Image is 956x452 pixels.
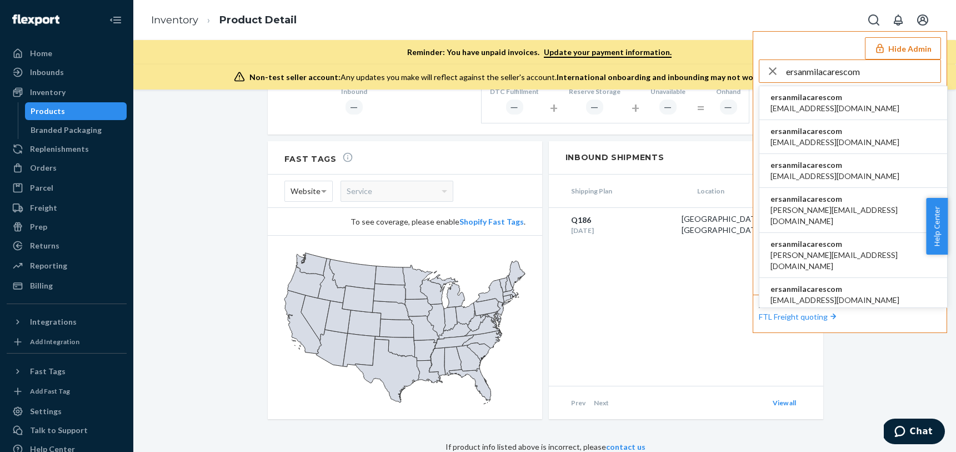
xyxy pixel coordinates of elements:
button: Help Center [926,198,948,255]
a: Inventory [7,83,127,101]
div: Home [30,48,52,59]
div: Onhand [716,87,740,96]
div: Reserve Storage [569,87,620,96]
h2: Inbound Shipments [549,141,823,175]
div: [DATE] [571,226,676,235]
div: Freight [30,202,57,213]
a: Update your payment information. [544,47,672,58]
div: Prep [30,221,47,232]
a: Prep [7,218,127,236]
div: Billing [30,280,53,291]
a: Inventory [151,14,198,26]
div: Inbounds [30,67,64,78]
a: Branded Packaging [25,121,127,139]
input: Search or paste seller ID [786,60,940,82]
div: Integrations [30,316,77,327]
div: Add Integration [30,337,79,346]
div: + [550,98,558,118]
div: ― [659,100,677,115]
div: To see coverage, please enable . [284,216,525,227]
div: Unavailable [650,87,685,96]
span: Website [291,182,321,201]
span: ersanmilacarescom [770,284,899,295]
div: Fast Tags [30,366,66,377]
span: Non-test seller account: [249,72,341,82]
button: Open Search Box [863,9,885,31]
span: Shipping Plan [549,186,692,196]
span: [EMAIL_ADDRESS][DOMAIN_NAME] [770,295,899,306]
span: Prev [571,399,585,407]
a: Add Integration [7,335,127,349]
div: Orders [30,162,57,173]
button: Hide Admin [865,37,941,59]
a: Replenishments [7,140,127,158]
span: ersanmilacarescom [770,239,936,250]
button: Fast Tags [7,362,127,380]
span: [PERSON_NAME][EMAIL_ADDRESS][DOMAIN_NAME] [770,250,936,272]
a: Parcel [7,179,127,197]
a: Shopify Fast Tags [459,217,524,226]
div: = [697,98,705,118]
button: Integrations [7,313,127,331]
div: Add Fast Tag [30,386,70,396]
div: Returns [30,240,59,251]
div: Talk to Support [30,425,88,436]
span: Location [692,186,758,196]
a: Product Detail [219,14,297,26]
button: Open account menu [912,9,934,31]
a: FTL Freight quoting [759,312,839,321]
a: Add Fast Tag [7,385,127,398]
span: ersanmilacarescom [770,126,899,137]
button: Talk to Support [7,421,127,439]
a: Reporting [7,257,127,275]
a: Freight [7,199,127,217]
div: Parcel [30,182,53,193]
span: [EMAIL_ADDRESS][DOMAIN_NAME] [770,171,899,182]
div: Any updates you make will reflect against the seller's account. [249,72,844,83]
div: Branded Packaging [31,125,102,136]
a: Inbounds [7,63,127,81]
span: ersanmilacarescom [770,160,899,171]
span: ersanmilacarescom [770,193,936,205]
span: International onboarding and inbounding may not work during impersonation. [557,72,844,82]
a: Home [7,44,127,62]
ol: breadcrumbs [142,4,306,37]
a: Q186[DATE][GEOGRAPHIC_DATA], [GEOGRAPHIC_DATA]Ready to ship [549,208,823,241]
p: Reminder: You have unpaid invoices. [407,47,672,58]
div: [GEOGRAPHIC_DATA], [GEOGRAPHIC_DATA] [676,213,765,236]
div: DTC Fulfillment [490,87,539,96]
img: Flexport logo [12,14,59,26]
div: Service [341,181,453,201]
div: Reporting [30,260,67,271]
a: Settings [7,403,127,420]
a: Orders [7,159,127,177]
div: Settings [30,406,62,417]
span: [EMAIL_ADDRESS][DOMAIN_NAME] [770,137,899,148]
div: Q186 [571,215,676,226]
div: + [632,98,639,118]
div: Replenishments [30,143,89,155]
span: Next [594,399,609,407]
button: Close Navigation [104,9,127,31]
div: ― [346,100,363,115]
span: [PERSON_NAME][EMAIL_ADDRESS][DOMAIN_NAME] [770,205,936,227]
div: ― [506,100,523,115]
a: Billing [7,277,127,295]
div: ― [586,100,603,115]
iframe: Opens a widget where you can chat to one of our agents [884,419,945,446]
div: Products [31,106,65,117]
h2: Fast Tags [284,152,353,164]
a: Products [25,102,127,120]
span: ersanmilacarescom [770,92,899,103]
div: Inbound [341,87,367,96]
span: [EMAIL_ADDRESS][DOMAIN_NAME] [770,103,899,114]
div: Inventory [30,87,66,98]
div: ― [720,100,737,115]
button: Open notifications [887,9,909,31]
a: View all [773,399,796,407]
a: Returns [7,237,127,255]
